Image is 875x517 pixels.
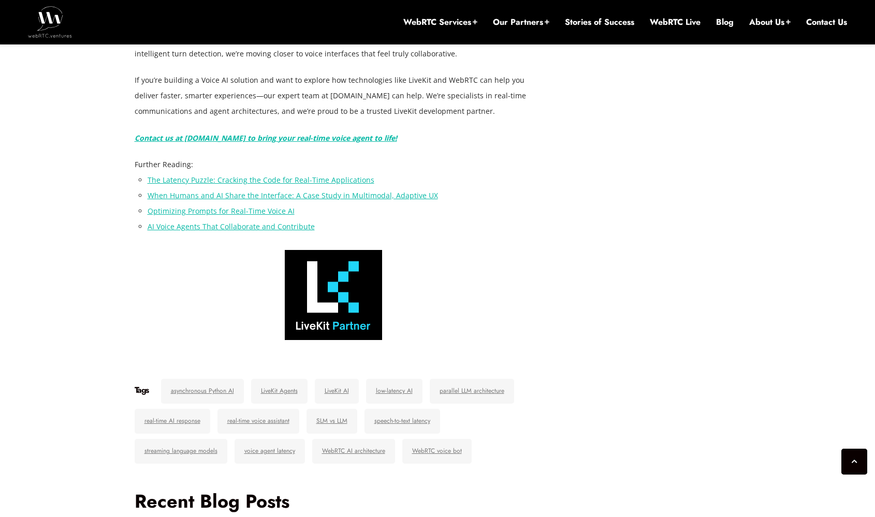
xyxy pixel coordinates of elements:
[148,221,315,231] a: AI Voice Agents That Collaborate and Contribute
[315,379,359,404] a: LiveKit AI
[307,409,357,434] a: SLM vs LLM
[135,439,227,464] a: streaming language models
[135,409,210,434] a: real-time AI response
[135,157,533,172] p: Further Reading:
[806,17,847,28] a: Contact Us
[403,17,477,28] a: WebRTC Services
[135,490,533,512] h3: Recent Blog Posts
[161,379,244,404] a: asynchronous Python AI
[312,439,395,464] a: WebRTC AI architecture
[148,190,438,200] a: When Humans and AI Share the Interface: A Case Study in Multimodal, Adaptive UX
[565,17,634,28] a: Stories of Success
[650,17,701,28] a: WebRTC Live
[430,379,514,404] a: parallel LLM architecture
[716,17,734,28] a: Blog
[366,379,422,404] a: low-latency AI
[402,439,472,464] a: WebRTC voice bot
[493,17,549,28] a: Our Partners
[217,409,299,434] a: real-time voice assistant
[749,17,791,28] a: About Us
[364,409,440,434] a: speech-to-text latency
[28,6,72,37] img: WebRTC.ventures
[148,175,374,185] a: The Latency Puzzle: Cracking the Code for Real-Time Applications
[135,133,397,143] a: Contact us at [DOMAIN_NAME] to bring your real-time voice agent to life!
[285,250,382,340] img: WebRTC.ventures is a LiveKit development partner.
[235,439,305,464] a: voice agent latency
[135,385,149,395] h6: Tags
[135,72,533,119] p: If you’re building a Voice AI solution and want to explore how technologies like LiveKit and WebR...
[251,379,308,404] a: LiveKit Agents
[148,206,295,216] a: Optimizing Prompts for Real-Time Voice AI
